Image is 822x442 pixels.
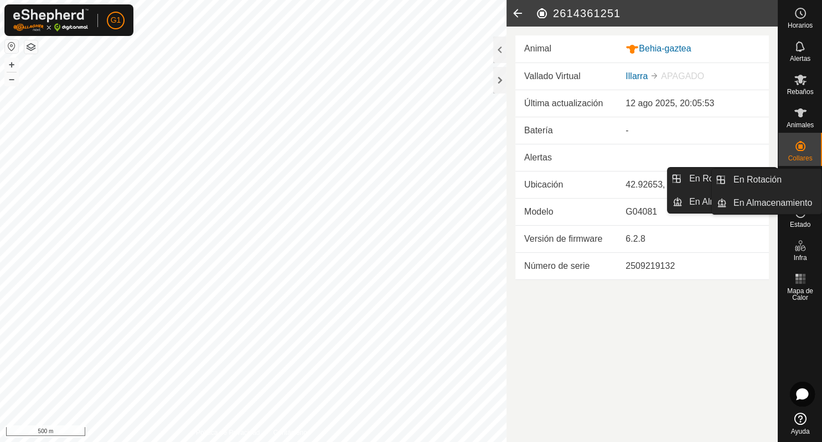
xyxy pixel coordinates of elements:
td: Batería [515,117,617,144]
button: Capas del Mapa [24,40,38,54]
a: En Rotación [727,169,821,191]
button: Restablecer Mapa [5,40,18,53]
td: Vallado Virtual [515,63,617,90]
td: Animal [515,35,617,63]
a: Política de Privacidad [196,428,260,438]
li: En Rotación [712,169,821,191]
span: Alertas [790,55,810,62]
span: En Almacenamiento [733,196,812,210]
span: En Rotación [733,173,782,186]
div: Behia-gaztea [625,42,760,56]
span: Rebaños [787,89,813,95]
span: APAGADO [661,71,704,81]
li: En Almacenamiento [668,191,777,213]
li: En Almacenamiento [712,192,821,214]
span: Ayuda [791,428,810,435]
a: En Rotación [683,168,777,190]
div: - [625,124,760,137]
button: – [5,72,18,86]
span: Animales [787,122,814,128]
td: Última actualización [515,90,617,117]
span: Collares [788,155,812,162]
td: Modelo [515,198,617,225]
div: G04081 [625,205,760,219]
a: Ayuda [778,408,822,439]
td: Alertas [515,144,617,171]
span: Mapa de Calor [781,288,819,301]
span: En Almacenamiento [689,195,768,209]
div: 2509219132 [625,259,760,273]
a: Illarra [625,71,648,81]
a: En Almacenamiento [727,192,821,214]
td: Versión de firmware [515,225,617,252]
span: Horarios [788,22,813,29]
a: En Almacenamiento [683,191,777,213]
a: Contáctenos [273,428,310,438]
h2: 2614361251 [535,7,778,20]
div: 42.92653, -1.99809 [625,178,760,191]
span: G1 [111,14,121,26]
li: En Rotación [668,168,777,190]
div: 12 ago 2025, 20:05:53 [625,97,760,110]
img: Logo Gallagher [13,9,89,32]
button: + [5,58,18,71]
span: Infra [793,254,807,261]
img: hasta [650,71,659,80]
div: 6.2.8 [625,232,760,246]
td: Ubicación [515,171,617,198]
span: Estado [790,221,810,228]
td: Número de serie [515,252,617,279]
span: En Rotación [689,172,737,185]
